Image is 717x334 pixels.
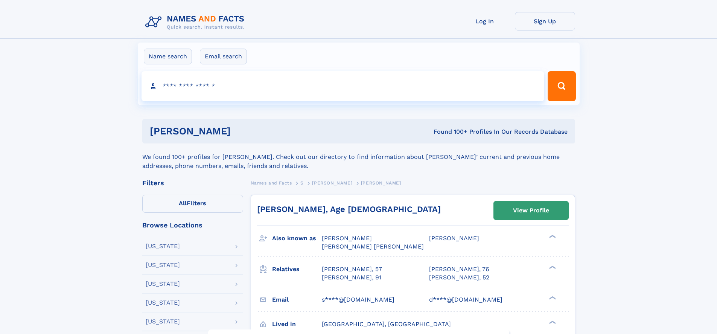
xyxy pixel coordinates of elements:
[494,201,568,220] a: View Profile
[146,319,180,325] div: [US_STATE]
[144,49,192,64] label: Name search
[142,180,243,186] div: Filters
[150,127,332,136] h1: [PERSON_NAME]
[547,234,556,239] div: ❯
[547,265,556,270] div: ❯
[429,273,489,282] a: [PERSON_NAME], 52
[547,295,556,300] div: ❯
[142,12,251,32] img: Logo Names and Facts
[312,180,352,186] span: [PERSON_NAME]
[146,243,180,249] div: [US_STATE]
[300,180,304,186] span: S
[322,243,424,250] span: [PERSON_NAME] [PERSON_NAME]
[322,265,382,273] a: [PERSON_NAME], 57
[513,202,549,219] div: View Profile
[272,293,322,306] h3: Email
[322,273,381,282] a: [PERSON_NAME], 91
[272,318,322,331] h3: Lived in
[251,178,292,188] a: Names and Facts
[146,281,180,287] div: [US_STATE]
[312,178,352,188] a: [PERSON_NAME]
[332,128,568,136] div: Found 100+ Profiles In Our Records Database
[179,200,187,207] span: All
[322,320,451,328] span: [GEOGRAPHIC_DATA], [GEOGRAPHIC_DATA]
[455,12,515,31] a: Log In
[515,12,575,31] a: Sign Up
[429,235,479,242] span: [PERSON_NAME]
[146,262,180,268] div: [US_STATE]
[361,180,401,186] span: [PERSON_NAME]
[142,71,545,101] input: search input
[300,178,304,188] a: S
[429,265,489,273] a: [PERSON_NAME], 76
[257,204,441,214] a: [PERSON_NAME], Age [DEMOGRAPHIC_DATA]
[142,222,243,229] div: Browse Locations
[548,71,575,101] button: Search Button
[272,263,322,276] h3: Relatives
[142,143,575,171] div: We found 100+ profiles for [PERSON_NAME]. Check out our directory to find information about [PERS...
[322,235,372,242] span: [PERSON_NAME]
[200,49,247,64] label: Email search
[146,300,180,306] div: [US_STATE]
[547,320,556,325] div: ❯
[142,195,243,213] label: Filters
[272,232,322,245] h3: Also known as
